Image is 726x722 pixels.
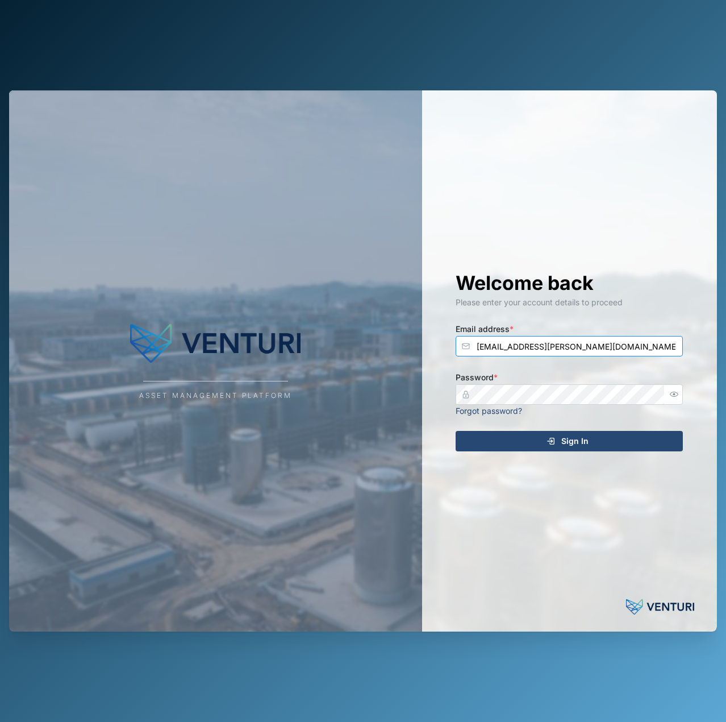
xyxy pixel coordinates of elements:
img: Venturi [626,595,694,618]
input: Enter your email [456,336,683,356]
label: Password [456,371,498,384]
span: Sign In [561,431,589,451]
label: Email address [456,323,514,335]
div: Asset Management Platform [139,391,292,401]
h1: Welcome back [456,271,683,296]
button: Sign In [456,431,683,451]
a: Forgot password? [456,406,522,416]
div: Please enter your account details to proceed [456,296,683,309]
img: Main Logo [130,321,301,366]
